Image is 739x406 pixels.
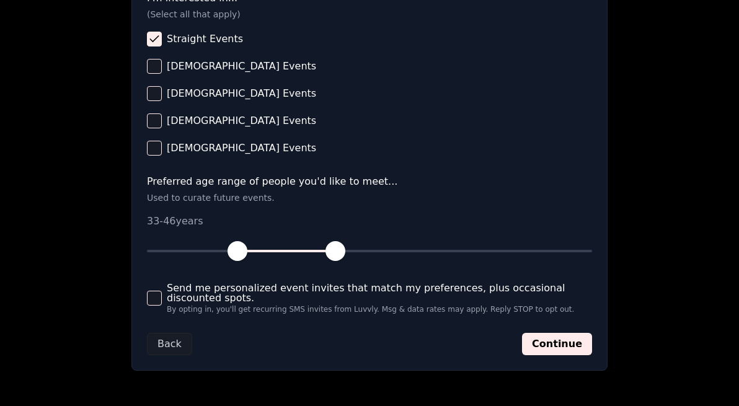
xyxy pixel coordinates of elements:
button: [DEMOGRAPHIC_DATA] Events [147,141,162,156]
button: [DEMOGRAPHIC_DATA] Events [147,59,162,74]
span: Send me personalized event invites that match my preferences, plus occasional discounted spots. [167,283,592,303]
p: 33 - 46 years [147,214,592,229]
button: [DEMOGRAPHIC_DATA] Events [147,113,162,128]
span: [DEMOGRAPHIC_DATA] Events [167,61,316,71]
span: [DEMOGRAPHIC_DATA] Events [167,143,316,153]
span: [DEMOGRAPHIC_DATA] Events [167,89,316,99]
label: Preferred age range of people you'd like to meet... [147,177,592,187]
button: Back [147,333,192,355]
button: Straight Events [147,32,162,46]
button: Continue [522,333,592,355]
p: (Select all that apply) [147,8,592,20]
span: [DEMOGRAPHIC_DATA] Events [167,116,316,126]
p: Used to curate future events. [147,192,592,204]
span: Straight Events [167,34,243,44]
button: Send me personalized event invites that match my preferences, plus occasional discounted spots.By... [147,291,162,306]
button: [DEMOGRAPHIC_DATA] Events [147,86,162,101]
span: By opting in, you'll get recurring SMS invites from Luvvly. Msg & data rates may apply. Reply STO... [167,306,592,313]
